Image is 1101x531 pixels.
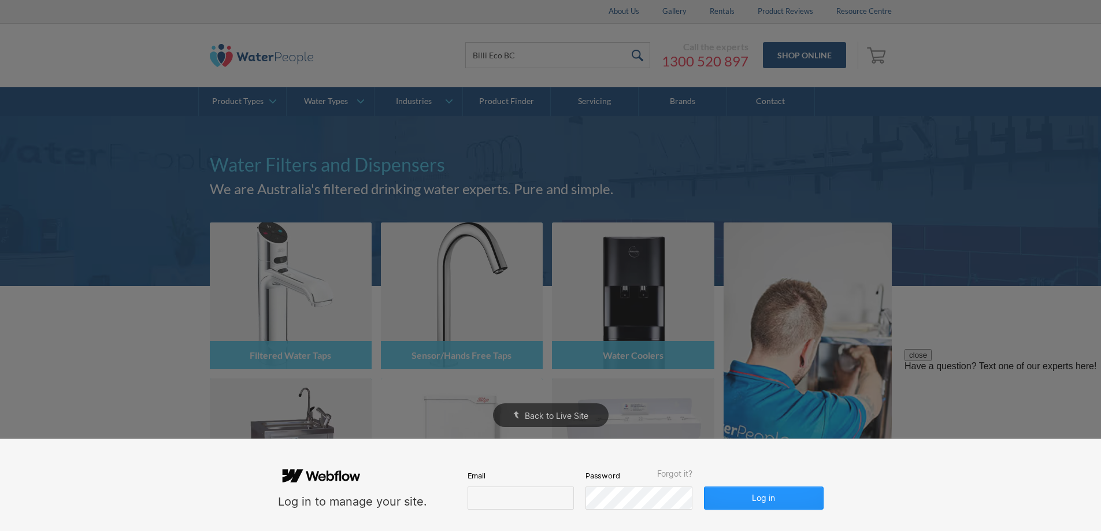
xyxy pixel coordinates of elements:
[28,13,98,40] button: Select to open the chat widget
[657,469,692,478] span: Forgot it?
[57,18,90,33] span: Text us
[278,494,427,510] div: Log in to manage your site.
[525,411,588,421] span: Back to Live Site
[468,470,485,481] span: Email
[585,470,620,481] span: Password
[704,487,823,510] button: Log in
